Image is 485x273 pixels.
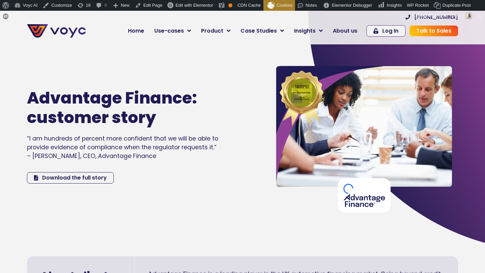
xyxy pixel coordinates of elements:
[289,24,328,38] a: Insights
[201,27,223,35] span: Product
[406,15,458,19] a: [PHONE_NUMBER]
[328,24,362,38] a: About us
[294,27,316,35] span: Insights
[428,13,464,18] span: [PERSON_NAME]
[11,11,24,22] span: Forms
[235,24,289,38] a: Case Studies
[27,88,199,127] h1: Advantage Finance: customer story
[410,26,458,36] a: Talk to Sales
[42,175,107,181] span: Download the full story
[154,27,184,35] span: Use-cases
[382,28,398,34] span: Log In
[175,3,213,8] span: Edit with Elementor
[228,3,232,7] div: OK
[411,11,475,22] a: Howdy,
[27,172,114,184] a: Download the full story
[123,24,149,38] a: Home
[333,27,357,35] span: About us
[128,27,144,35] span: Home
[27,24,86,38] img: voyc-full-logo
[196,24,235,38] a: Product
[366,25,406,37] a: Log In
[240,27,277,35] span: Case Studies
[149,24,196,38] a: Use-cases
[416,28,451,34] span: Talk to Sales
[338,178,391,212] img: advantage finance logo
[27,134,218,160] span: “I am hundreds of percent more confident that we will be able to provide evidence of compliance w...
